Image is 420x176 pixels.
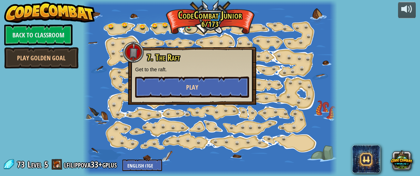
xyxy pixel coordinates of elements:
span: 5 [44,159,48,170]
span: Play [186,83,198,92]
a: lfilippova33+gplus [64,159,119,170]
a: Back to Classroom [4,24,73,45]
span: 7. The Raft [147,51,180,63]
button: Adjust volume [398,2,416,18]
span: Level [28,159,42,170]
a: Play Golden Goal [4,47,79,68]
img: CodeCombat - Learn how to code by playing a game [4,2,95,23]
span: 73 [17,159,27,170]
img: level-banner-unstarted.png [186,19,191,28]
p: Get to the raft. [135,66,249,73]
button: Play [135,77,249,98]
